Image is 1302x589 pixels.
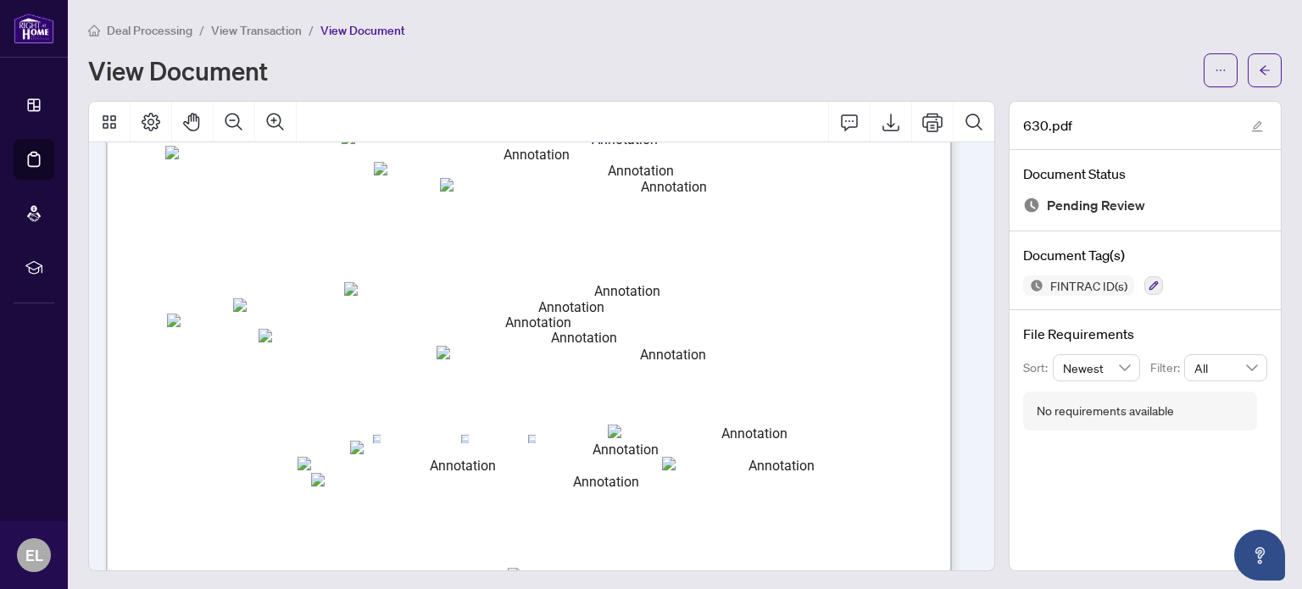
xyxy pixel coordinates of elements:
h4: File Requirements [1023,324,1267,344]
img: Status Icon [1023,275,1043,296]
p: Filter: [1150,358,1184,377]
button: Open asap [1234,530,1285,581]
span: edit [1251,120,1263,132]
li: / [309,20,314,40]
span: Deal Processing [107,23,192,38]
img: Document Status [1023,197,1040,214]
p: Sort: [1023,358,1053,377]
span: home [88,25,100,36]
h4: Document Tag(s) [1023,245,1267,265]
h1: View Document [88,57,268,84]
span: All [1194,355,1257,381]
span: 630.pdf [1023,115,1072,136]
span: Newest [1063,355,1131,381]
span: EL [25,543,43,567]
span: Pending Review [1047,194,1145,217]
span: ellipsis [1215,64,1227,76]
span: View Document [320,23,405,38]
span: FINTRAC ID(s) [1043,280,1134,292]
div: No requirements available [1037,402,1174,420]
h4: Document Status [1023,164,1267,184]
span: View Transaction [211,23,302,38]
img: logo [14,13,54,44]
li: / [199,20,204,40]
span: arrow-left [1259,64,1271,76]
